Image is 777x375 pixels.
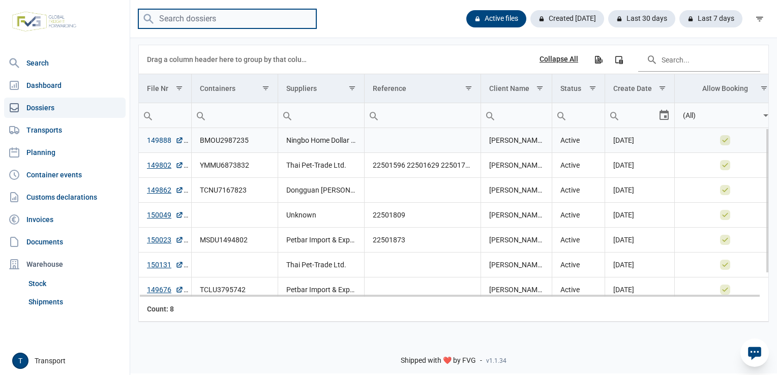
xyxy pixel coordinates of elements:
td: BMOU2987235 [192,128,278,153]
div: Transport [12,353,124,369]
td: Active [552,203,605,228]
span: [DATE] [613,211,634,219]
input: Filter cell [192,103,278,128]
td: TCLU3795742 [192,277,278,302]
a: 149888 [147,135,184,145]
div: filter [751,10,769,28]
span: Show filter options for column 'Suppliers' [348,84,356,92]
td: Column Reference [365,74,481,103]
div: Data grid toolbar [147,45,760,74]
td: [PERSON_NAME] Group NV [481,228,552,253]
a: 150049 [147,210,184,220]
div: Last 30 days [608,10,675,27]
span: [DATE] [613,286,634,294]
td: MSDU1494802 [192,228,278,253]
input: Filter cell [552,103,605,128]
div: Created [DATE] [530,10,604,27]
div: Collapse All [540,55,578,64]
div: Allow Booking [702,84,748,92]
img: FVG - Global freight forwarding [8,8,80,36]
td: Thai Pet-Trade Ltd. [278,253,365,277]
td: [PERSON_NAME] Group NV [481,277,552,302]
td: Active [552,128,605,153]
td: [PERSON_NAME] Group NV [481,128,552,153]
td: Petbar Import & Export Co., Ltd. [278,228,365,253]
td: Ningbo Home Dollar Imp. & Exp. Corp. [278,128,365,153]
a: Planning [4,142,126,163]
td: Filter cell [605,103,674,128]
div: Search box [192,103,210,128]
a: Invoices [4,209,126,230]
td: Active [552,153,605,178]
span: [DATE] [613,261,634,269]
div: Client Name [489,84,529,92]
a: Container events [4,165,126,185]
div: Create Date [613,84,652,92]
span: [DATE] [613,186,634,194]
span: [DATE] [613,236,634,244]
td: Active [552,277,605,302]
a: 150131 [147,260,184,270]
div: Export all data to Excel [589,50,607,69]
div: Search box [552,103,571,128]
span: v1.1.34 [486,357,506,365]
a: Stock [24,274,126,293]
td: Filter cell [139,103,192,128]
td: Active [552,253,605,277]
input: Filter cell [605,103,658,128]
input: Filter cell [365,103,481,128]
td: Column Containers [192,74,278,103]
td: 22501873 [365,228,481,253]
div: Select [760,103,772,128]
td: 22501596 22501629 22501723 [365,153,481,178]
a: Transports [4,120,126,140]
td: TCNU7167823 [192,178,278,203]
a: Shipments [24,293,126,311]
input: Filter cell [675,103,760,128]
td: Petbar Import & Export Co., Ltd. [278,277,365,302]
a: 149862 [147,185,184,195]
div: Containers [200,84,235,92]
span: Show filter options for column 'File Nr' [175,84,183,92]
td: Column Create Date [605,74,674,103]
div: Search box [139,103,157,128]
span: Shipped with ❤️ by FVG [401,356,476,365]
td: Filter cell [278,103,365,128]
div: File Nr [147,84,168,92]
input: Filter cell [481,103,552,128]
div: Search box [481,103,499,128]
div: Suppliers [286,84,317,92]
a: 149676 [147,285,184,295]
a: 150023 [147,235,184,245]
span: - [480,356,482,365]
td: Column Client Name [481,74,552,103]
a: 149802 [147,160,184,170]
td: Thai Pet-Trade Ltd. [278,153,365,178]
div: Search box [365,103,383,128]
input: Filter cell [278,103,364,128]
td: Active [552,228,605,253]
div: Column Chooser [610,50,628,69]
div: Search box [278,103,296,128]
span: Show filter options for column 'Reference' [465,84,472,92]
td: Column File Nr [139,74,192,103]
td: Filter cell [674,103,776,128]
span: Show filter options for column 'Create Date' [659,84,666,92]
td: 22501809 [365,203,481,228]
a: Customs declarations [4,187,126,207]
span: [DATE] [613,136,634,144]
span: Show filter options for column 'Containers' [262,84,270,92]
button: T [12,353,28,369]
input: Search in the data grid [638,47,760,72]
a: Dossiers [4,98,126,118]
td: [PERSON_NAME] Group NV [481,203,552,228]
td: [PERSON_NAME] Group NV [481,253,552,277]
td: Column Status [552,74,605,103]
a: Documents [4,232,126,252]
div: File Nr Count: 8 [147,304,184,314]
